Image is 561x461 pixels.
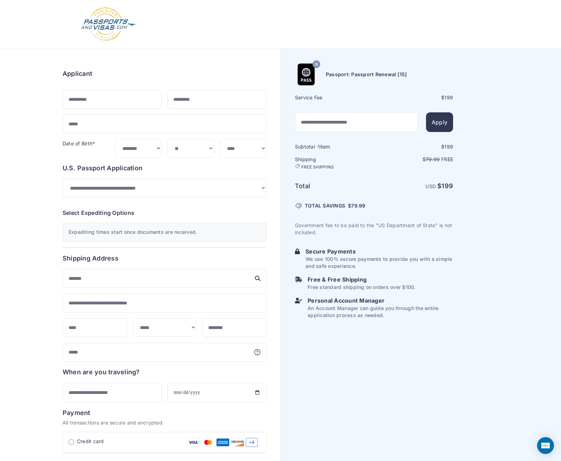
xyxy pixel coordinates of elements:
span: FREE SHIPPING [301,164,334,170]
div: Open Intercom Messenger [537,437,554,454]
span: 15 [315,60,318,69]
h6: Applicant [63,69,92,79]
strong: $ [437,182,453,190]
img: Amex [216,438,230,447]
img: Discover [231,438,244,447]
button: Apply [426,112,453,132]
span: $ [348,202,365,209]
span: 79.99 [351,203,365,209]
div: $ [375,143,453,150]
h6: Shipping Address [63,253,266,263]
span: 79.99 [426,156,440,162]
span: TOTAL SAVINGS [305,202,345,209]
p: Government fee to be paid to the "US Department of State" is not included. [295,222,453,236]
svg: More information [254,349,261,356]
h6: Subtotal · item [295,143,373,150]
span: USD [425,183,436,189]
p: $ [375,156,453,163]
span: Free [441,156,453,162]
p: All transactions are secure and encrypted. [63,419,266,426]
p: We use 100% secure payments to provide you with a simple and safe experience. [305,256,453,270]
h6: U.S. Passport Application [63,163,266,173]
img: Visa Card [187,438,200,447]
h6: Personal Account Manager [308,296,453,305]
h6: Select Expediting Options [63,209,266,217]
img: Mastercard [201,438,215,447]
div: $ [375,94,453,101]
p: An Account Manager can guide you through the entire application process as needed. [308,305,453,319]
h6: Shipping [295,156,373,170]
span: 199 [444,144,453,150]
img: Logo [80,7,136,42]
span: +4 [246,438,258,447]
span: Credit card [77,438,104,445]
p: Free standard shipping on orders over $100. [308,284,415,291]
span: 199 [444,94,453,100]
h6: Free & Free Shipping [308,275,415,284]
div: Expediting times start once documents are received. [63,223,266,242]
img: Product Name [295,64,317,85]
h6: When are you traveling? [63,367,140,377]
label: Date of Birth* [63,140,95,146]
h6: Passport: Passport Renewal [15] [326,71,407,78]
h6: Service Fee [295,94,373,101]
span: 199 [441,182,453,190]
span: 1 [318,144,320,150]
h6: Total [295,181,373,191]
h6: Payment [63,408,266,418]
h6: Secure Payments [305,247,453,256]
